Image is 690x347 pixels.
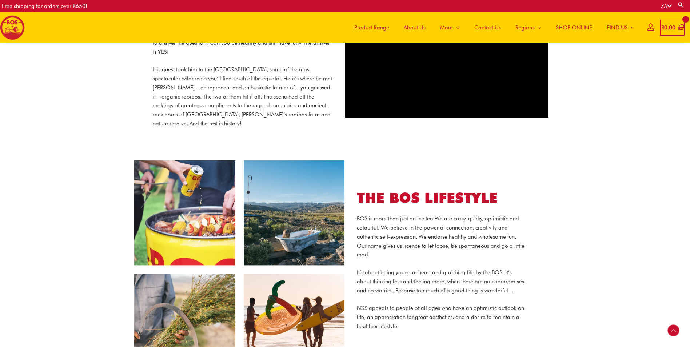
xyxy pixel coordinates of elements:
[342,12,642,43] nav: Site Navigation
[357,268,525,295] p: It’s about being young at heart and grabbing life by the BOS. It’s about thinking less and feelin...
[677,1,685,8] a: Search button
[354,17,389,39] span: Product Range
[467,12,508,43] a: Contact Us
[660,20,685,36] a: View Shopping Cart, empty
[404,17,426,39] span: About Us
[347,12,396,43] a: Product Range
[549,12,599,43] a: SHOP ONLINE
[661,3,672,9] a: ZA
[345,4,549,118] iframe: Discover the Magic of Rooibos
[440,17,453,39] span: More
[508,12,549,43] a: Regions
[607,17,628,39] span: FIND US
[153,65,334,128] p: His quest took him to the [GEOGRAPHIC_DATA], some of the most spectacular wilderness you’ll find ...
[556,17,592,39] span: SHOP ONLINE
[515,17,534,39] span: Regions
[357,189,525,207] h2: THE BOS LIFESTYLE
[357,304,525,331] p: BOS appeals to people of all ages who have an optimistic outlook on life, an appreciation for gre...
[433,12,467,43] a: More
[474,17,501,39] span: Contact Us
[661,24,664,31] span: R
[396,12,433,43] a: About Us
[661,24,675,31] bdi: 0.00
[357,214,525,259] p: BOS is more than just an ice tea. We are crazy, quirky, optimistic and colourful. We believe in t...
